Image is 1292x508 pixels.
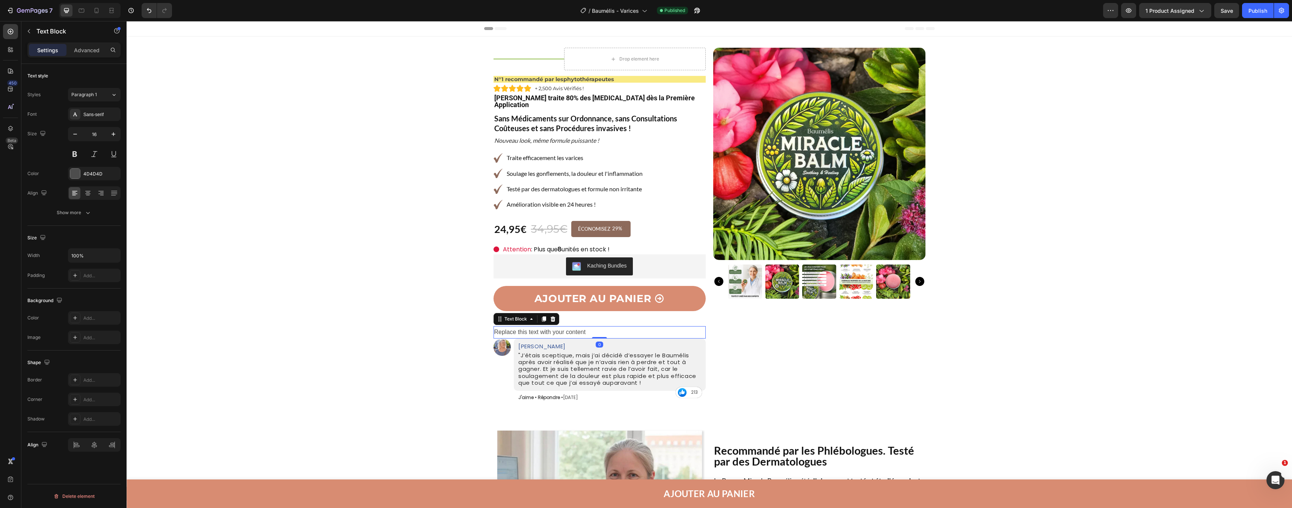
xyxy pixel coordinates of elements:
[493,35,533,41] div: Drop element here
[368,92,578,112] p: Sans Médicaments sur Ordonnance, sans Consultations Coûteuses et sans Procédures invasives !
[450,204,485,212] div: ÉCONOMISEZ
[1266,471,1284,489] iframe: Intercom live chat
[57,209,92,216] div: Show more
[27,252,40,259] div: Width
[27,111,37,118] div: Font
[587,455,794,474] strong: cliniquement testé et étudié pendant plus de 10 ans
[368,56,578,61] p: N°1 recommandé par les
[367,225,373,231] img: gempages_569609225471263896-601d5fd0-90b2-49b2-8436-c5c449b64b24.png
[1282,460,1288,466] span: 1
[485,204,496,212] div: 29%
[83,334,119,341] div: Add...
[392,373,436,379] strong: J'aime • Répondre •
[27,376,42,383] div: Border
[1146,7,1194,15] span: 1 product assigned
[142,3,172,18] div: Undo/Redo
[27,358,51,368] div: Shape
[3,3,56,18] button: 7
[380,179,469,187] p: Amélioration visible en 24 heures !
[469,321,477,327] div: 0
[392,331,575,365] p: "J’étais sceptique, mais j’ai décidé d’essayer le Baumélis après avoir réalisé que je n’avais rie...
[367,179,376,188] img: gempages_569609225471263896-7e1734b5-2c74-40eb-b315-7e18959c4147.png
[68,88,121,101] button: Paragraph 1
[27,206,121,219] button: Show more
[408,65,457,70] p: + 2,500 Avis Vérifiés !
[83,377,119,384] div: Add...
[83,111,119,118] div: Sans-serif
[367,163,376,173] img: gempages_569609225471263896-7e1734b5-2c74-40eb-b315-7e18959c4147.png
[83,171,119,177] div: 4D4D4D
[1221,8,1233,14] span: Save
[367,265,579,290] button: AJOUTER AU PANIER
[27,396,42,403] div: Corner
[27,188,48,198] div: Align
[53,492,95,501] div: Delete element
[592,7,639,15] span: Baumélis - Varices
[27,314,39,321] div: Color
[380,148,516,157] p: Soulage les gonflements, la douleur et l'inflammation
[127,21,1292,508] iframe: Design area
[367,305,579,317] div: Replace this text with your content
[664,7,685,14] span: Published
[27,170,39,177] div: Color
[27,91,41,98] div: Styles
[367,202,401,214] div: 24,95€
[789,256,798,265] button: Carousel Next Arrow
[36,27,100,36] p: Text Block
[83,315,119,322] div: Add...
[367,63,405,71] img: gempages_569609225471263896-233ba316-80a8-43ab-abbd-09ea107058c7.png
[445,241,454,250] img: KachingBundles.png
[1242,3,1274,18] button: Publish
[27,73,48,79] div: Text style
[6,138,18,144] div: Beta
[1139,3,1211,18] button: 1 product assigned
[71,91,97,98] span: Paragraph 1
[439,236,506,254] button: Kaching Bundles
[27,233,47,243] div: Size
[27,334,41,341] div: Image
[376,295,402,301] div: Text Block
[408,272,525,283] div: AJOUTER AU PANIER
[27,272,45,279] div: Padding
[589,7,590,15] span: /
[380,133,457,141] p: Traite efficacement les varices
[27,416,45,422] div: Shadow
[392,374,477,379] p: [DATE]
[588,256,597,265] button: Carousel Back Arrow
[1248,7,1267,15] div: Publish
[27,296,64,306] div: Background
[587,423,799,446] h2: Recommandé par les Phlébologues. Testé par des Dermatologues
[367,132,376,142] img: gempages_569609225471263896-7e1734b5-2c74-40eb-b315-7e18959c4147.png
[368,116,472,123] i: Nouveau look, même formule puissante !
[587,455,794,485] p: Le Baume Miracle Baumélis a été , développé avec l’aide de chimistes et physiciens parmi les meil...
[83,272,119,279] div: Add...
[74,46,100,54] p: Advanced
[27,129,47,139] div: Size
[1214,3,1239,18] button: Save
[367,317,384,335] img: gempages_569609225471263896-ea846bb5-6eea-4518-84a6-5d112a222416.jpg
[367,148,376,157] img: gempages_569609225471263896-7e1734b5-2c74-40eb-b315-7e18959c4147.png
[37,46,58,54] p: Settings
[437,55,488,62] strong: phytothérapeutes
[537,468,628,477] p: AJOUTER AU PANIER
[49,6,53,15] p: 7
[27,440,49,450] div: Align
[83,416,119,423] div: Add...
[83,396,119,403] div: Add...
[27,490,121,502] button: Delete element
[404,202,442,214] div: 34,95€
[431,224,435,233] strong: 8
[68,249,120,262] input: Auto
[376,224,483,233] p: Attention
[460,241,500,249] div: Kaching Bundles
[405,224,483,233] span: : Plus que unités en stock !
[392,322,575,329] p: [PERSON_NAME]
[368,74,578,87] p: [PERSON_NAME] traite 80% des [MEDICAL_DATA] dès la Première Application
[564,369,573,373] p: 213
[7,80,18,86] div: 450
[380,164,515,172] p: Testé par des dermatologues et formule non irritante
